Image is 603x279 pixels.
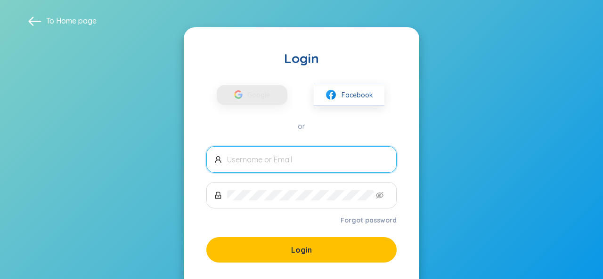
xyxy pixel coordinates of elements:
[217,85,287,105] button: Google
[214,191,222,199] span: lock
[291,245,312,255] span: Login
[247,85,275,105] span: Google
[314,84,384,106] button: facebookFacebook
[206,237,397,263] button: Login
[206,50,397,67] div: Login
[341,215,397,225] a: Forgot password
[206,121,397,131] div: or
[227,154,389,165] input: Username or Email
[46,16,97,26] span: To
[376,191,383,199] span: eye-invisible
[56,16,97,25] a: Home page
[342,90,373,100] span: Facebook
[325,89,337,101] img: facebook
[214,156,222,163] span: user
